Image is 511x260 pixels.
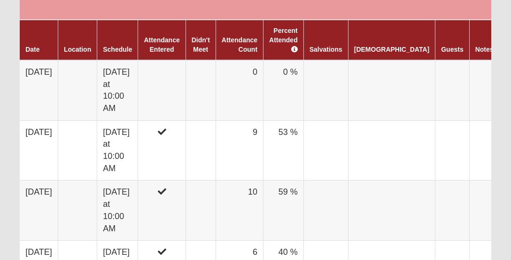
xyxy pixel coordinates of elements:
[25,46,39,53] a: Date
[216,120,263,181] td: 9
[20,60,58,120] td: [DATE]
[263,120,304,181] td: 53 %
[435,20,469,60] th: Guests
[475,46,494,53] a: Notes
[20,120,58,181] td: [DATE]
[97,60,138,120] td: [DATE] at 10:00 AM
[263,181,304,241] td: 59 %
[263,60,304,120] td: 0 %
[216,181,263,241] td: 10
[222,36,257,53] a: Attendance Count
[20,181,58,241] td: [DATE]
[303,20,348,60] th: Salvations
[348,20,435,60] th: [DEMOGRAPHIC_DATA]
[64,46,91,53] a: Location
[192,36,210,53] a: Didn't Meet
[144,36,179,53] a: Attendance Entered
[216,60,263,120] td: 0
[97,120,138,181] td: [DATE] at 10:00 AM
[97,181,138,241] td: [DATE] at 10:00 AM
[269,27,298,53] a: Percent Attended
[103,46,132,53] a: Schedule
